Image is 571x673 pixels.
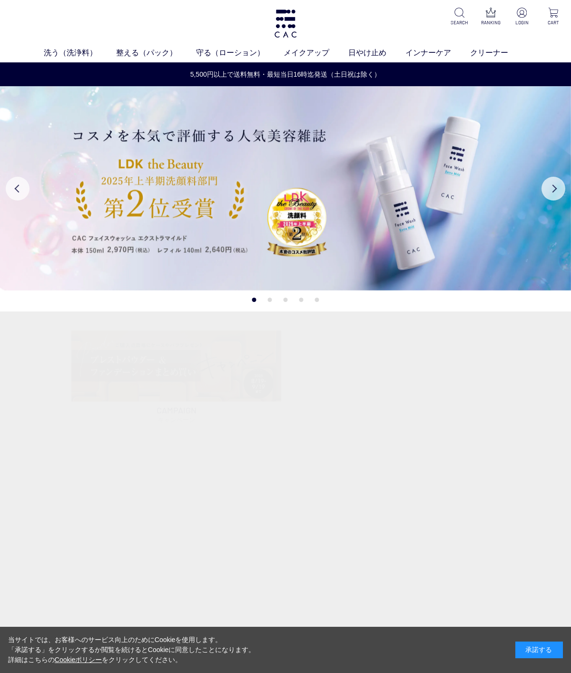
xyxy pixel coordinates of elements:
[6,177,30,201] button: Previous
[481,19,501,26] p: RANKING
[284,47,348,59] a: メイクアップ
[273,10,298,38] img: logo
[543,8,563,26] a: CART
[71,331,281,428] a: ベースメイクキャンペーン ベースメイクキャンペーン CAMPAIGNキャンペーン
[515,642,563,658] div: 承諾する
[470,47,527,59] a: クリーナー
[541,177,565,201] button: Next
[481,8,501,26] a: RANKING
[512,8,532,26] a: LOGIN
[8,635,256,665] div: 当サイトでは、お客様へのサービス向上のためにCookieを使用します。 「承諾する」をクリックするか閲覧を続けるとCookieに同意したことになります。 詳細はこちらの をクリックしてください。
[158,416,195,423] span: キャンペーン
[55,656,102,663] a: Cookieポリシー
[449,19,469,26] p: SEARCH
[252,298,256,302] button: 1 of 5
[196,47,284,59] a: 守る（ローション）
[268,298,272,302] button: 2 of 5
[449,8,469,26] a: SEARCH
[44,47,116,59] a: 洗う（洗浄料）
[315,298,319,302] button: 5 of 5
[284,298,288,302] button: 3 of 5
[299,298,304,302] button: 4 of 5
[348,47,405,59] a: 日やけ止め
[0,70,571,80] a: 5,500円以上で送料無料・最短当日16時迄発送（土日祝は除く）
[405,47,470,59] a: インナーケア
[71,402,281,427] p: CAMPAIGN
[512,19,532,26] p: LOGIN
[543,19,563,26] p: CART
[71,331,281,402] img: ベースメイクキャンペーン
[116,47,196,59] a: 整える（パック）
